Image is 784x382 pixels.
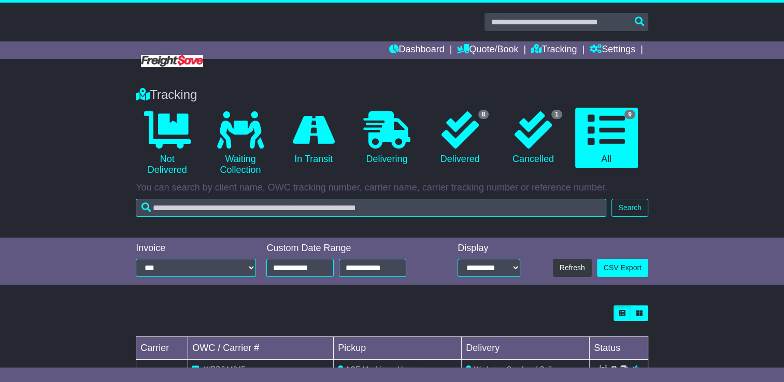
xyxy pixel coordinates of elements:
[345,365,419,373] span: ACE Machinery House
[458,243,520,254] div: Display
[389,41,444,59] a: Dashboard
[282,108,345,169] a: In Transit
[131,87,653,102] div: Tracking
[355,108,418,169] a: Delivering
[551,110,562,119] span: 1
[590,41,635,59] a: Settings
[141,55,203,67] img: Freight Save
[136,108,198,180] a: Not Delivered
[209,108,272,180] a: Waiting Collection
[136,182,648,194] p: You can search by client name, OWC tracking number, carrier name, carrier tracking number or refe...
[136,243,256,254] div: Invoice
[478,110,489,119] span: 8
[474,365,552,373] span: Wodonga Sand and Soil
[204,365,245,373] span: WRD644845
[457,41,518,59] a: Quote/Book
[624,110,635,119] span: 9
[188,337,334,360] td: OWC / Carrier #
[597,259,648,277] a: CSV Export
[266,243,430,254] div: Custom Date Range
[502,108,564,169] a: 1 Cancelled
[429,108,491,169] a: 8 Delivered
[136,337,188,360] td: Carrier
[531,41,577,59] a: Tracking
[575,108,638,169] a: 9 All
[334,337,462,360] td: Pickup
[611,199,648,217] button: Search
[553,259,592,277] button: Refresh
[590,337,648,360] td: Status
[462,337,590,360] td: Delivery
